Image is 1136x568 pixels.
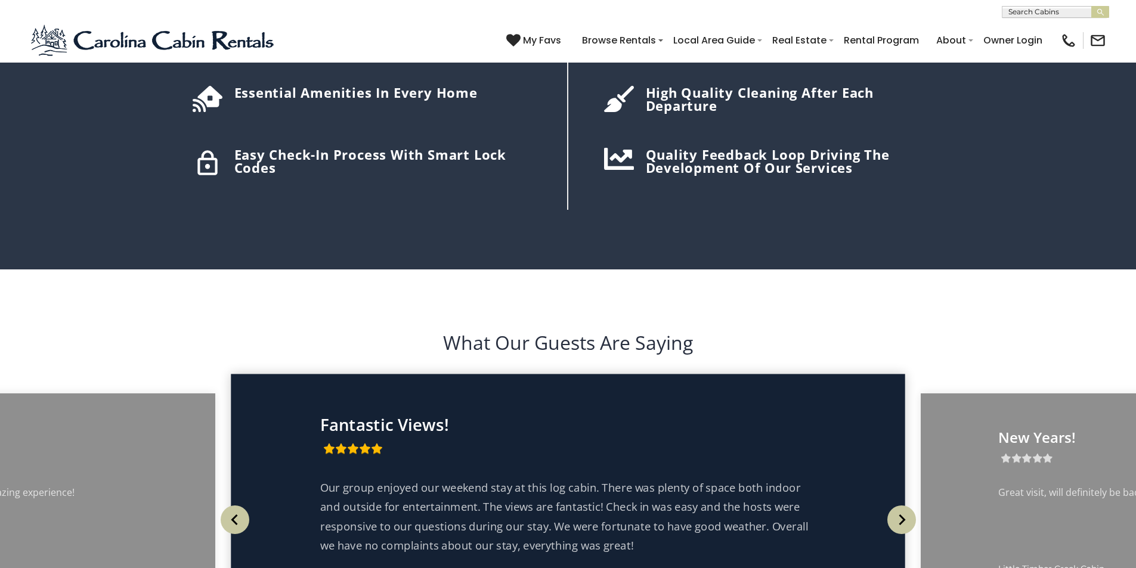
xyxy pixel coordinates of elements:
h2: What Our Guests Are Saying [30,329,1106,356]
button: Previous [215,493,254,547]
h5: Essential amenities in every home [234,86,537,99]
a: About [930,30,972,51]
img: arrow [221,505,249,534]
img: phone-regular-black.png [1060,32,1077,49]
img: mail-regular-black.png [1089,32,1106,49]
a: Rental Program [838,30,925,51]
a: Browse Rentals [576,30,662,51]
p: Our group enjoyed our weekend stay at this log cabin. There was plenty of space both indoor and o... [320,478,816,555]
button: Next [882,493,921,547]
a: Owner Login [977,30,1048,51]
img: arrow [887,505,916,534]
h5: Easy check-in process with Smart Lock codes [234,148,537,174]
a: My Favs [506,33,564,48]
img: Blue-2.png [30,23,277,58]
h5: High quality cleaning after each departure [646,86,944,112]
a: Local Area Guide [667,30,761,51]
p: Fantastic Views! [320,415,816,434]
span: My Favs [523,33,561,48]
a: Real Estate [766,30,832,51]
h5: Quality feedback loop driving the development of our services [646,148,944,174]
